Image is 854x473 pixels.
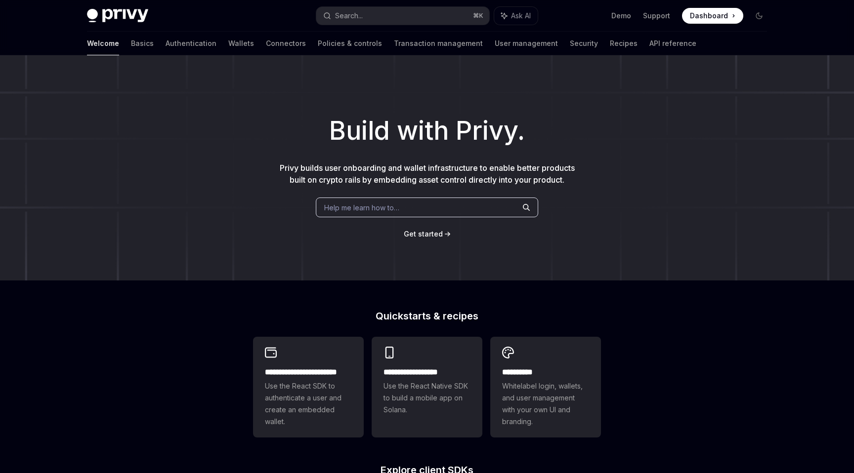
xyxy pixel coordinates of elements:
[16,112,838,150] h1: Build with Privy.
[404,230,443,238] span: Get started
[324,202,399,213] span: Help me learn how to…
[265,380,352,428] span: Use the React SDK to authenticate a user and create an embedded wallet.
[611,11,631,21] a: Demo
[335,10,363,22] div: Search...
[751,8,767,24] button: Toggle dark mode
[511,11,531,21] span: Ask AI
[87,9,148,23] img: dark logo
[318,32,382,55] a: Policies & controls
[490,337,601,437] a: **** *****Whitelabel login, wallets, and user management with your own UI and branding.
[253,311,601,321] h2: Quickstarts & recipes
[473,12,483,20] span: ⌘ K
[502,380,589,428] span: Whitelabel login, wallets, and user management with your own UI and branding.
[280,163,575,185] span: Privy builds user onboarding and wallet infrastructure to enable better products built on crypto ...
[494,7,538,25] button: Ask AI
[610,32,638,55] a: Recipes
[649,32,696,55] a: API reference
[131,32,154,55] a: Basics
[384,380,470,416] span: Use the React Native SDK to build a mobile app on Solana.
[166,32,216,55] a: Authentication
[682,8,743,24] a: Dashboard
[495,32,558,55] a: User management
[372,337,482,437] a: **** **** **** ***Use the React Native SDK to build a mobile app on Solana.
[690,11,728,21] span: Dashboard
[316,7,489,25] button: Search...⌘K
[404,229,443,239] a: Get started
[394,32,483,55] a: Transaction management
[228,32,254,55] a: Wallets
[87,32,119,55] a: Welcome
[643,11,670,21] a: Support
[266,32,306,55] a: Connectors
[570,32,598,55] a: Security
